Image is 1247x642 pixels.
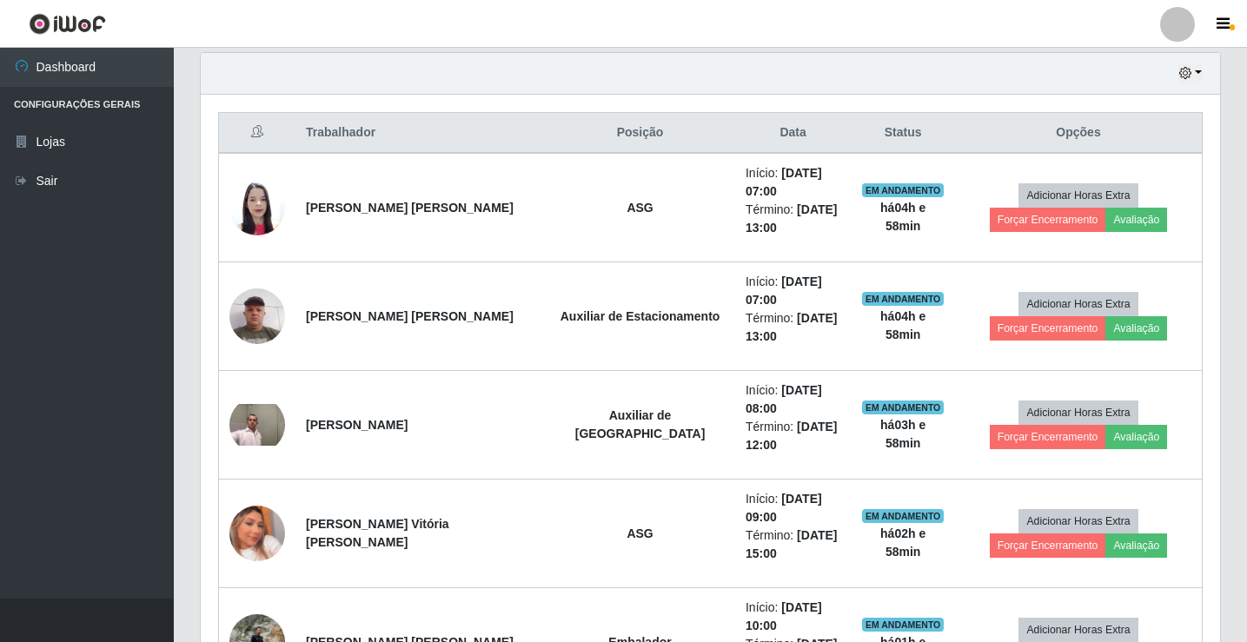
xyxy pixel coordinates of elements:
li: Início: [746,273,840,309]
li: Término: [746,526,840,563]
strong: [PERSON_NAME] [PERSON_NAME] [306,201,514,215]
button: Avaliação [1105,425,1167,449]
th: Opções [955,113,1202,154]
li: Início: [746,599,840,635]
img: 1750545410302.jpeg [229,484,285,583]
th: Data [735,113,851,154]
button: Adicionar Horas Extra [1018,183,1138,208]
li: Início: [746,381,840,418]
span: EM ANDAMENTO [862,400,945,414]
strong: há 04 h e 58 min [880,201,925,233]
strong: Auxiliar de [GEOGRAPHIC_DATA] [575,408,706,440]
time: [DATE] 07:00 [746,275,822,307]
button: Forçar Encerramento [990,208,1106,232]
span: EM ANDAMENTO [862,618,945,632]
th: Posição [545,113,735,154]
time: [DATE] 08:00 [746,383,822,415]
img: CoreUI Logo [29,13,106,35]
button: Avaliação [1105,316,1167,341]
strong: [PERSON_NAME] [306,418,408,432]
span: EM ANDAMENTO [862,509,945,523]
button: Adicionar Horas Extra [1018,292,1138,316]
button: Avaliação [1105,533,1167,558]
button: Forçar Encerramento [990,425,1106,449]
strong: há 04 h e 58 min [880,309,925,341]
th: Status [851,113,955,154]
th: Trabalhador [295,113,545,154]
li: Início: [746,164,840,201]
button: Forçar Encerramento [990,533,1106,558]
li: Término: [746,201,840,237]
strong: Auxiliar de Estacionamento [560,309,720,323]
img: 1732967695446.jpeg [229,170,285,244]
img: 1709375112510.jpeg [229,279,285,353]
button: Forçar Encerramento [990,316,1106,341]
strong: há 02 h e 58 min [880,526,925,559]
li: Início: [746,490,840,526]
button: Adicionar Horas Extra [1018,509,1138,533]
button: Avaliação [1105,208,1167,232]
strong: há 03 h e 58 min [880,418,925,450]
time: [DATE] 10:00 [746,600,822,632]
img: 1717405606174.jpeg [229,404,285,446]
strong: [PERSON_NAME] [PERSON_NAME] [306,309,514,323]
strong: [PERSON_NAME] Vitória [PERSON_NAME] [306,517,449,549]
strong: ASG [627,526,653,540]
button: Adicionar Horas Extra [1018,400,1138,425]
li: Término: [746,418,840,454]
strong: ASG [627,201,653,215]
span: EM ANDAMENTO [862,183,945,197]
button: Adicionar Horas Extra [1018,618,1138,642]
time: [DATE] 09:00 [746,492,822,524]
time: [DATE] 07:00 [746,166,822,198]
span: EM ANDAMENTO [862,292,945,306]
li: Término: [746,309,840,346]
